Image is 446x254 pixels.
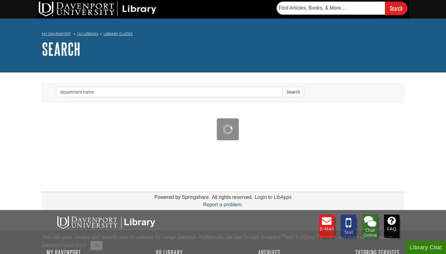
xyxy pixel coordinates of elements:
button: Close [90,241,103,250]
input: Find Articles, Books, & More... [277,2,385,15]
a: Text [341,215,356,238]
div: This site uses cookies and records your IP address for usage statistics. Additionally, we use Goo... [42,234,404,250]
div: Powered by Springshare. [153,195,211,200]
form: Searches DU Library's articles, books, and more [277,2,407,15]
img: Library Chat [362,215,378,238]
input: Search [385,2,407,15]
a: Login to LibApps [255,195,291,200]
a: FAQ [384,215,400,238]
a: Report a problem. [203,202,243,207]
a: Read More [62,243,87,248]
sup: TM [315,234,320,238]
li: Chat with Library [362,215,378,238]
img: Working... [223,125,233,134]
img: DU Library [39,2,156,16]
a: DU Library [77,32,98,36]
a: My Davenport [42,31,71,37]
input: Search this Group [56,87,283,97]
img: DU Libraries [46,215,164,230]
a: Library Guides [103,32,133,36]
a: E-mail [319,215,334,238]
button: Search [282,87,304,97]
button: Library Chat [406,241,446,254]
nav: breadcrumb [42,30,404,40]
div: All rights reserved. [211,195,254,200]
sup: TM [280,234,286,238]
h1: Search [42,40,404,58]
